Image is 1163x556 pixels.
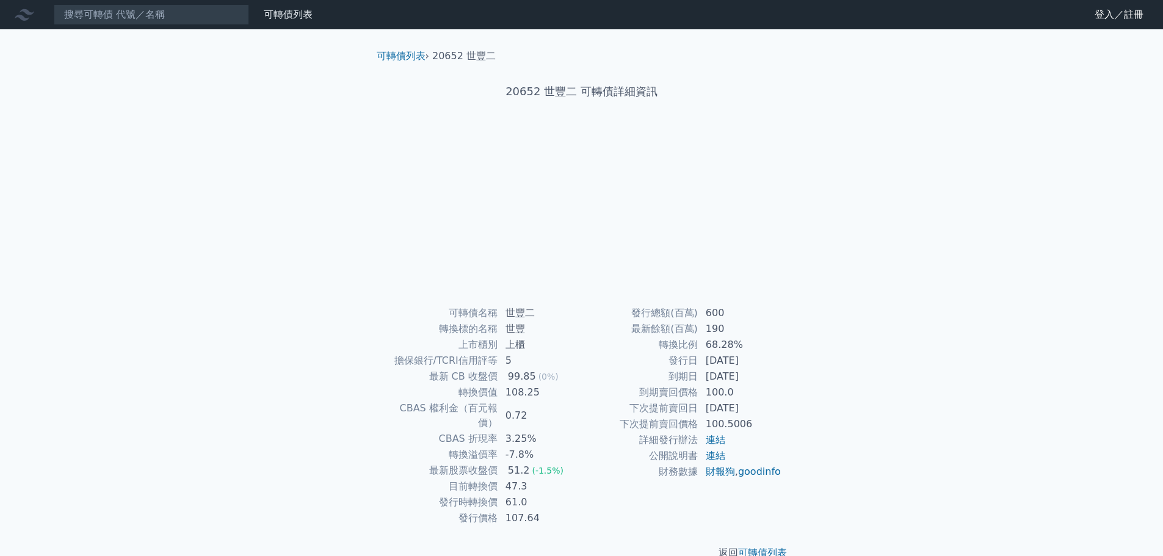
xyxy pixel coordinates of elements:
td: , [698,464,782,480]
td: 詳細發行辦法 [582,432,698,448]
td: 最新股票收盤價 [382,463,498,478]
td: 到期賣回價格 [582,385,698,400]
input: 搜尋可轉債 代號／名稱 [54,4,249,25]
td: 轉換溢價率 [382,447,498,463]
a: 財報狗 [706,466,735,477]
td: CBAS 權利金（百元報價） [382,400,498,431]
td: 目前轉換價 [382,478,498,494]
td: 發行價格 [382,510,498,526]
h1: 20652 世豐二 可轉債詳細資訊 [367,83,797,100]
a: 可轉債列表 [377,50,426,62]
td: 發行日 [582,353,698,369]
a: goodinfo [738,466,781,477]
td: 下次提前賣回價格 [582,416,698,432]
a: 登入／註冊 [1085,5,1153,24]
td: 61.0 [498,494,582,510]
li: 20652 世豐二 [432,49,496,63]
td: 上櫃 [498,337,582,353]
td: 600 [698,305,782,321]
span: (0%) [538,372,559,381]
td: 轉換比例 [582,337,698,353]
td: [DATE] [698,369,782,385]
a: 連結 [706,434,725,446]
td: 轉換價值 [382,385,498,400]
a: 連結 [706,450,725,461]
td: CBAS 折現率 [382,431,498,447]
td: 3.25% [498,431,582,447]
td: 108.25 [498,385,582,400]
td: 世豐 [498,321,582,337]
td: 到期日 [582,369,698,385]
div: 99.85 [505,369,538,384]
td: 5 [498,353,582,369]
td: [DATE] [698,353,782,369]
td: 世豐二 [498,305,582,321]
td: 100.5006 [698,416,782,432]
td: 最新餘額(百萬) [582,321,698,337]
td: 財務數據 [582,464,698,480]
td: 68.28% [698,337,782,353]
li: › [377,49,429,63]
td: 發行總額(百萬) [582,305,698,321]
td: 100.0 [698,385,782,400]
td: -7.8% [498,447,582,463]
td: 擔保銀行/TCRI信用評等 [382,353,498,369]
span: (-1.5%) [532,466,563,475]
td: 下次提前賣回日 [582,400,698,416]
div: 51.2 [505,463,532,478]
td: 最新 CB 收盤價 [382,369,498,385]
td: [DATE] [698,400,782,416]
td: 公開說明書 [582,448,698,464]
td: 107.64 [498,510,582,526]
td: 0.72 [498,400,582,431]
td: 轉換標的名稱 [382,321,498,337]
td: 可轉債名稱 [382,305,498,321]
td: 47.3 [498,478,582,494]
a: 可轉債列表 [264,9,313,20]
td: 上市櫃別 [382,337,498,353]
td: 190 [698,321,782,337]
td: 發行時轉換價 [382,494,498,510]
